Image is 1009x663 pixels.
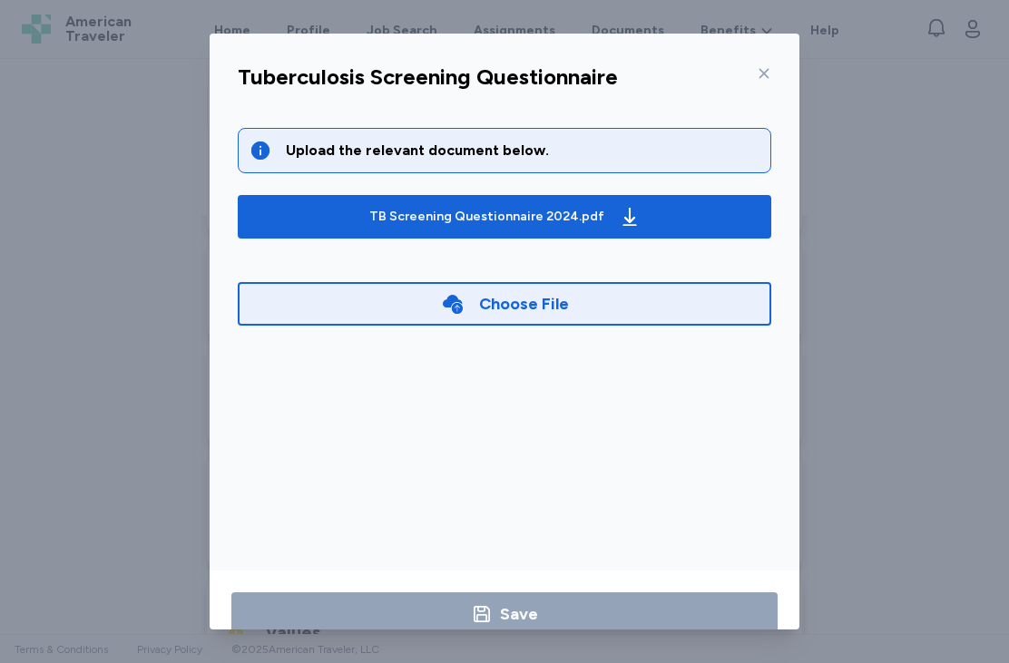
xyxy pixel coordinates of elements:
[369,208,604,226] div: TB Screening Questionnaire 2024.pdf
[500,601,538,627] div: Save
[231,592,778,636] button: Save
[479,291,569,317] div: Choose File
[238,63,618,92] div: Tuberculosis Screening Questionnaire
[238,195,771,239] button: TB Screening Questionnaire 2024.pdf
[286,140,759,161] div: Upload the relevant document below.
